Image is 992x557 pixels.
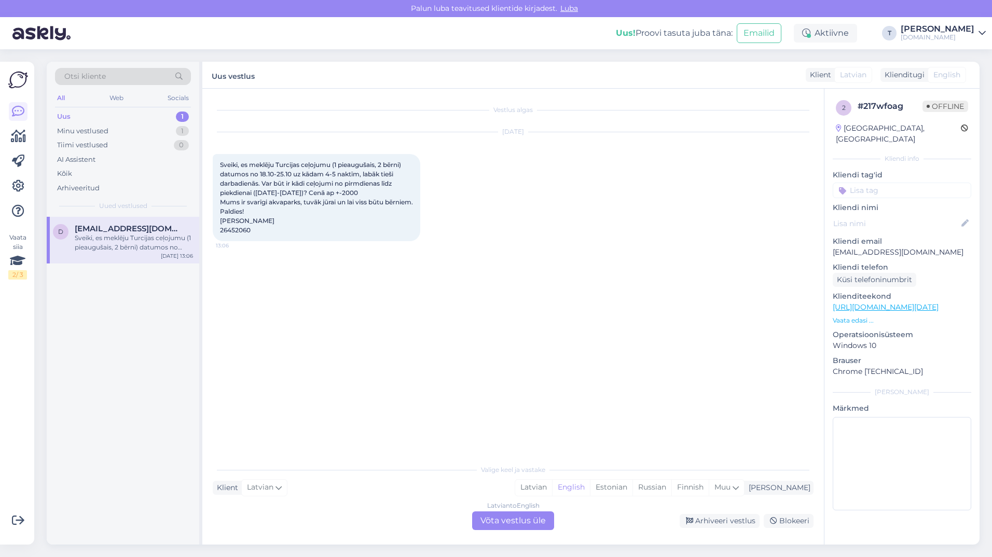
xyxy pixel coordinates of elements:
[922,101,968,112] span: Offline
[64,71,106,82] span: Otsi kliente
[176,126,189,136] div: 1
[57,169,72,179] div: Kõik
[833,247,971,258] p: [EMAIL_ADDRESS][DOMAIN_NAME]
[833,202,971,213] p: Kliendi nimi
[515,480,552,495] div: Latvian
[714,482,731,492] span: Muu
[216,242,255,249] span: 13:06
[680,514,760,528] div: Arhiveeri vestlus
[737,23,781,43] button: Emailid
[213,127,814,136] div: [DATE]
[99,201,147,211] span: Uued vestlused
[58,228,63,235] span: d
[880,69,925,80] div: Klienditugi
[882,26,897,40] div: T
[8,233,27,280] div: Vaata siia
[212,68,255,82] label: Uus vestlus
[840,69,866,80] span: Latvian
[57,155,95,165] div: AI Assistent
[933,69,960,80] span: English
[833,340,971,351] p: Windows 10
[806,69,831,80] div: Klient
[833,262,971,273] p: Kliendi telefon
[57,183,100,193] div: Arhiveeritud
[764,514,814,528] div: Blokeeri
[57,126,108,136] div: Minu vestlused
[632,480,671,495] div: Russian
[833,154,971,163] div: Kliendi info
[75,233,193,252] div: Sveiki, es meklēju Turcijas ceļojumu (1 pieaugušais, 2 bērni) datumos no 18.10-25.10 uz kādam 4-5...
[174,140,189,150] div: 0
[833,183,971,198] input: Lisa tag
[75,224,183,233] span: dagolovinad@gmail.com
[8,270,27,280] div: 2 / 3
[833,355,971,366] p: Brauser
[57,140,108,150] div: Tiimi vestlused
[166,91,191,105] div: Socials
[833,218,959,229] input: Lisa nimi
[858,100,922,113] div: # 217wfoag
[107,91,126,105] div: Web
[836,123,961,145] div: [GEOGRAPHIC_DATA], [GEOGRAPHIC_DATA]
[842,104,846,112] span: 2
[833,273,916,287] div: Küsi telefoninumbrit
[901,25,986,41] a: [PERSON_NAME][DOMAIN_NAME]
[794,24,857,43] div: Aktiivne
[833,316,971,325] p: Vaata edasi ...
[745,482,810,493] div: [PERSON_NAME]
[161,252,193,260] div: [DATE] 13:06
[833,366,971,377] p: Chrome [TECHNICAL_ID]
[901,33,974,41] div: [DOMAIN_NAME]
[616,28,636,38] b: Uus!
[833,329,971,340] p: Operatsioonisüsteem
[833,387,971,397] div: [PERSON_NAME]
[487,501,540,510] div: Latvian to English
[552,480,590,495] div: English
[833,170,971,180] p: Kliendi tag'id
[220,161,413,234] span: Sveiki, es meklēju Turcijas ceļojumu (1 pieaugušais, 2 bērni) datumos no 18.10-25.10 uz kādam 4-5...
[833,236,971,247] p: Kliendi email
[176,112,189,122] div: 1
[213,482,238,493] div: Klient
[833,403,971,414] p: Märkmed
[8,70,28,90] img: Askly Logo
[213,465,814,475] div: Valige keel ja vastake
[833,302,939,312] a: [URL][DOMAIN_NAME][DATE]
[57,112,71,122] div: Uus
[247,482,273,493] span: Latvian
[472,511,554,530] div: Võta vestlus üle
[590,480,632,495] div: Estonian
[557,4,581,13] span: Luba
[55,91,67,105] div: All
[213,105,814,115] div: Vestlus algas
[901,25,974,33] div: [PERSON_NAME]
[671,480,709,495] div: Finnish
[833,291,971,302] p: Klienditeekond
[616,27,733,39] div: Proovi tasuta juba täna:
